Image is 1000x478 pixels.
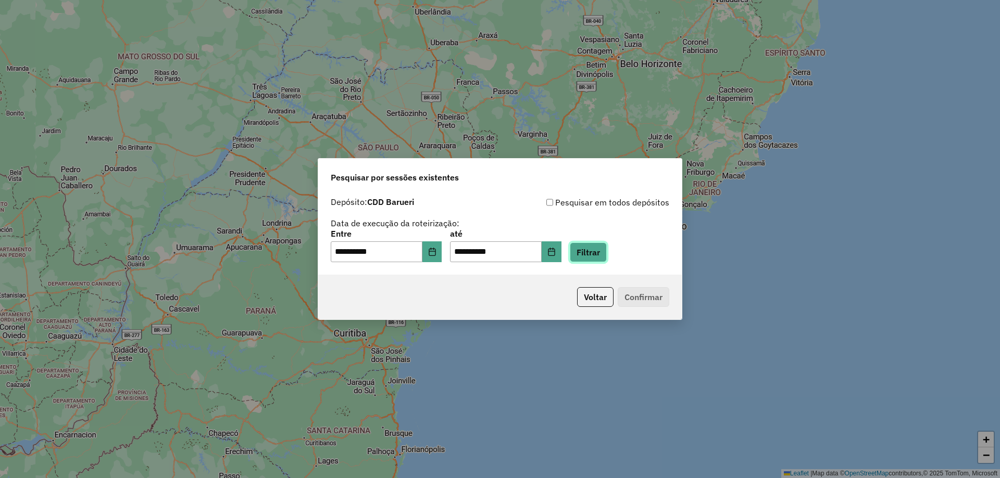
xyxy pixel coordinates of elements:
label: Data de execução da roteirização: [331,217,459,229]
span: Pesquisar por sessões existentes [331,171,459,184]
div: Pesquisar em todos depósitos [500,196,669,209]
button: Choose Date [542,241,561,262]
label: Depósito: [331,196,414,208]
strong: CDD Barueri [367,197,414,207]
label: até [450,227,561,240]
button: Filtrar [570,242,607,262]
button: Choose Date [422,241,442,262]
button: Voltar [577,287,614,307]
label: Entre [331,227,442,240]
